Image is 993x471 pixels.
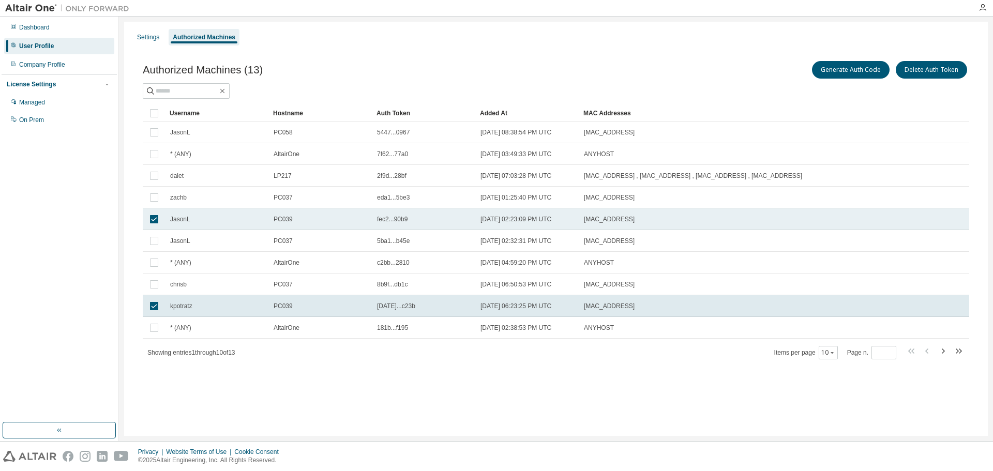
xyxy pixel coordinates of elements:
span: [MAC_ADDRESS] [584,215,635,223]
span: JasonL [170,215,190,223]
div: On Prem [19,116,44,124]
div: Website Terms of Use [166,448,234,456]
span: LP217 [274,172,292,180]
span: AltairOne [274,150,299,158]
span: [DATE] 06:50:53 PM UTC [480,280,551,288]
span: * (ANY) [170,259,191,267]
span: * (ANY) [170,150,191,158]
span: AltairOne [274,259,299,267]
img: facebook.svg [63,451,73,462]
button: Delete Auth Token [896,61,967,79]
img: Altair One [5,3,134,13]
span: PC037 [274,280,293,288]
span: [DATE] 02:38:53 PM UTC [480,324,551,332]
div: Username [170,105,265,121]
span: JasonL [170,128,190,136]
span: 5ba1...b45e [377,237,410,245]
p: © 2025 Altair Engineering, Inc. All Rights Reserved. [138,456,285,465]
span: [MAC_ADDRESS] [584,280,635,288]
span: zachb [170,193,187,202]
div: User Profile [19,42,54,50]
span: Page n. [847,346,896,359]
div: Hostname [273,105,368,121]
span: [DATE] 04:59:20 PM UTC [480,259,551,267]
span: PC039 [274,215,293,223]
span: Authorized Machines (13) [143,64,263,76]
span: [DATE] 02:32:31 PM UTC [480,237,551,245]
div: Cookie Consent [234,448,284,456]
span: 5447...0967 [377,128,410,136]
img: youtube.svg [114,451,129,462]
div: License Settings [7,80,56,88]
span: Showing entries 1 through 10 of 13 [147,349,235,356]
span: [DATE] 08:38:54 PM UTC [480,128,551,136]
span: [MAC_ADDRESS] [584,128,635,136]
img: instagram.svg [80,451,91,462]
span: ANYHOST [584,150,614,158]
span: ANYHOST [584,259,614,267]
div: Privacy [138,448,166,456]
span: [DATE] 01:25:40 PM UTC [480,193,551,202]
span: 8b9f...db1c [377,280,408,288]
span: chrisb [170,280,187,288]
div: Auth Token [377,105,472,121]
div: Settings [137,33,159,41]
span: [DATE] 02:23:09 PM UTC [480,215,551,223]
img: linkedin.svg [97,451,108,462]
div: Company Profile [19,60,65,69]
span: [MAC_ADDRESS] [584,302,635,310]
span: kpotratz [170,302,192,310]
div: Added At [480,105,575,121]
div: MAC Addresses [583,105,861,121]
span: * (ANY) [170,324,191,332]
span: PC037 [274,193,293,202]
span: 181b...f195 [377,324,408,332]
span: c2bb...2810 [377,259,410,267]
span: AltairOne [274,324,299,332]
span: PC037 [274,237,293,245]
button: Generate Auth Code [812,61,890,79]
span: [DATE] 07:03:28 PM UTC [480,172,551,180]
span: 7f62...77a0 [377,150,408,158]
span: Items per page [774,346,838,359]
img: altair_logo.svg [3,451,56,462]
span: dalet [170,172,184,180]
div: Dashboard [19,23,50,32]
span: eda1...5be3 [377,193,410,202]
span: [MAC_ADDRESS] , [MAC_ADDRESS] , [MAC_ADDRESS] , [MAC_ADDRESS] [584,172,802,180]
span: [DATE] 03:49:33 PM UTC [480,150,551,158]
div: Authorized Machines [173,33,235,41]
span: 2f9d...28bf [377,172,407,180]
span: ANYHOST [584,324,614,332]
span: [DATE] 06:23:25 PM UTC [480,302,551,310]
span: [MAC_ADDRESS] [584,193,635,202]
span: [DATE]...c23b [377,302,415,310]
span: PC039 [274,302,293,310]
div: Managed [19,98,45,107]
span: PC058 [274,128,293,136]
span: [MAC_ADDRESS] [584,237,635,245]
span: fec2...90b9 [377,215,408,223]
button: 10 [821,348,835,357]
span: JasonL [170,237,190,245]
